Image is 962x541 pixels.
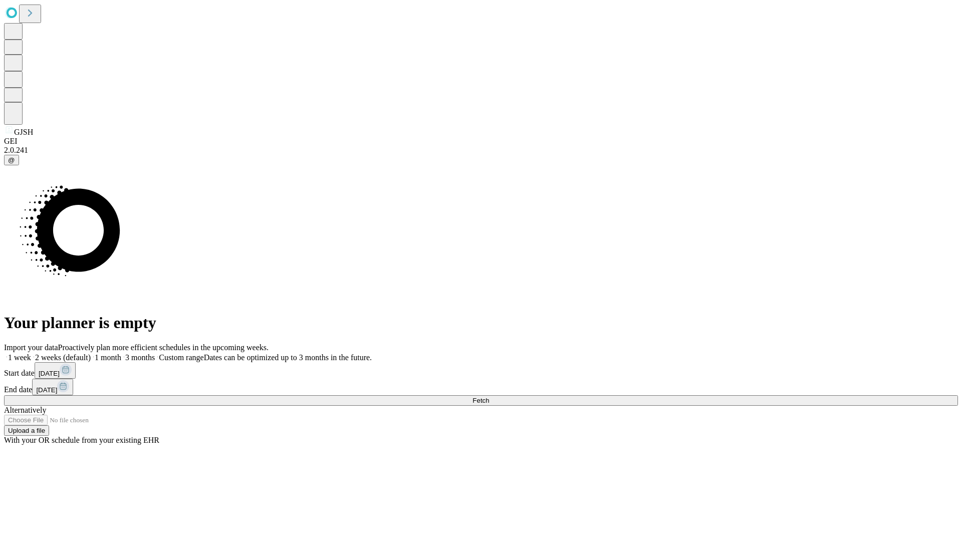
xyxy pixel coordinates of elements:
span: Alternatively [4,406,46,414]
span: @ [8,156,15,164]
span: Import your data [4,343,58,352]
button: @ [4,155,19,165]
button: [DATE] [35,362,76,379]
button: Upload a file [4,425,49,436]
span: Dates can be optimized up to 3 months in the future. [204,353,372,362]
span: Proactively plan more efficient schedules in the upcoming weeks. [58,343,269,352]
span: GJSH [14,128,33,136]
span: 3 months [125,353,155,362]
span: [DATE] [39,370,60,377]
button: Fetch [4,395,958,406]
div: End date [4,379,958,395]
div: Start date [4,362,958,379]
span: [DATE] [36,386,57,394]
div: 2.0.241 [4,146,958,155]
button: [DATE] [32,379,73,395]
h1: Your planner is empty [4,314,958,332]
span: Fetch [472,397,489,404]
div: GEI [4,137,958,146]
span: With your OR schedule from your existing EHR [4,436,159,444]
span: 1 week [8,353,31,362]
span: Custom range [159,353,203,362]
span: 2 weeks (default) [35,353,91,362]
span: 1 month [95,353,121,362]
